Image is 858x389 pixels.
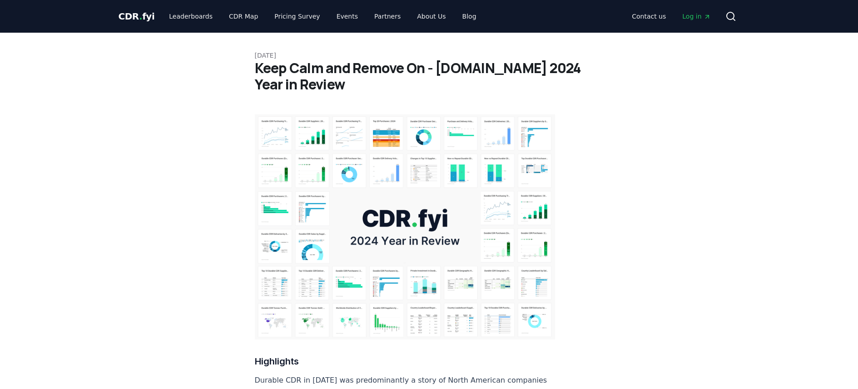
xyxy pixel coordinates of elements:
[119,11,155,22] span: CDR fyi
[162,8,220,25] a: Leaderboards
[675,8,718,25] a: Log in
[410,8,453,25] a: About Us
[625,8,673,25] a: Contact us
[255,60,604,93] h1: Keep Calm and Remove On - [DOMAIN_NAME] 2024 Year in Review
[625,8,718,25] nav: Main
[455,8,484,25] a: Blog
[367,8,408,25] a: Partners
[162,8,483,25] nav: Main
[119,10,155,23] a: CDR.fyi
[222,8,265,25] a: CDR Map
[267,8,327,25] a: Pricing Survey
[255,354,555,369] h3: Highlights
[255,51,604,60] p: [DATE]
[255,114,555,340] img: blog post image
[139,11,142,22] span: .
[329,8,365,25] a: Events
[682,12,710,21] span: Log in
